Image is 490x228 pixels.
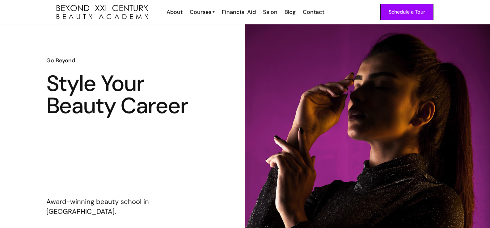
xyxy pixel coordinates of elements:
a: Courses [190,8,215,16]
div: Courses [190,8,211,16]
div: Financial Aid [222,8,256,16]
div: Blog [285,8,296,16]
h1: Style Your Beauty Career [46,73,199,117]
a: Salon [259,8,281,16]
a: About [163,8,186,16]
a: Financial Aid [218,8,259,16]
div: Schedule a Tour [389,8,425,16]
a: Blog [281,8,299,16]
div: About [167,8,183,16]
a: Schedule a Tour [380,4,433,20]
h6: Go Beyond [46,56,199,64]
div: Contact [303,8,324,16]
div: Salon [263,8,277,16]
img: beyond 21st century beauty academy logo [57,5,148,19]
p: Award-winning beauty school in [GEOGRAPHIC_DATA]. [46,197,199,217]
a: home [57,5,148,19]
a: Contact [299,8,327,16]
